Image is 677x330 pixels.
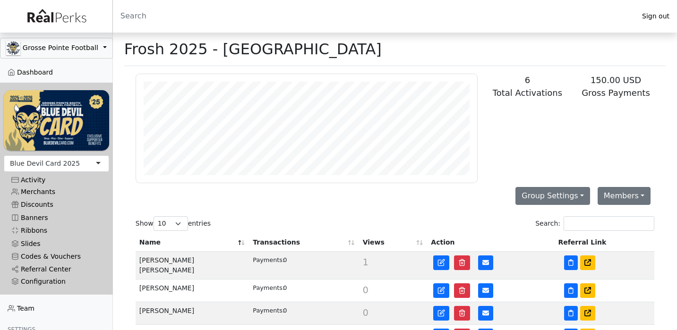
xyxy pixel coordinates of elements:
[253,283,283,292] div: Payments:
[489,74,566,86] div: 6
[6,41,20,55] img: GAa1zriJJmkmu1qRtUwg8x1nQwzlKm3DoqW9UgYl.jpg
[515,187,590,205] button: Group Settings
[136,252,249,279] td: [PERSON_NAME] [PERSON_NAME]
[4,224,109,237] a: Ribbons
[4,212,109,224] a: Banners
[535,216,654,231] label: Search:
[136,234,249,252] th: Name: activate to sort column descending
[489,86,566,99] div: Total Activations
[363,257,368,267] span: 1
[253,255,283,264] div: Payments:
[124,40,382,58] h1: Frosh 2025 - [GEOGRAPHIC_DATA]
[253,306,355,315] div: 0
[22,6,90,27] img: real_perks_logo-01.svg
[4,198,109,211] a: Discounts
[11,176,102,184] div: Activity
[4,186,109,198] a: Merchants
[253,306,283,315] div: Payments:
[427,234,554,252] th: Action
[10,159,80,169] div: Blue Devil Card 2025
[359,234,428,252] th: Views: activate to sort column ascending
[154,216,188,231] select: Showentries
[363,307,368,318] span: 0
[363,285,368,295] span: 0
[113,5,634,27] input: Search
[253,283,355,292] div: 0
[634,10,677,23] a: Sign out
[577,74,654,86] div: 150.00 USD
[4,237,109,250] a: Slides
[4,90,109,150] img: WvZzOez5OCqmO91hHZfJL7W2tJ07LbGMjwPPNJwI.png
[4,263,109,276] a: Referral Center
[136,302,249,325] td: [PERSON_NAME]
[136,279,249,302] td: [PERSON_NAME]
[11,278,102,286] div: Configuration
[564,216,654,231] input: Search:
[598,187,651,205] button: Members
[577,86,654,99] div: Gross Payments
[253,255,355,264] div: 0
[4,250,109,263] a: Codes & Vouchers
[555,234,655,252] th: Referral Link
[249,234,359,252] th: Transactions: activate to sort column ascending
[136,216,211,231] label: Show entries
